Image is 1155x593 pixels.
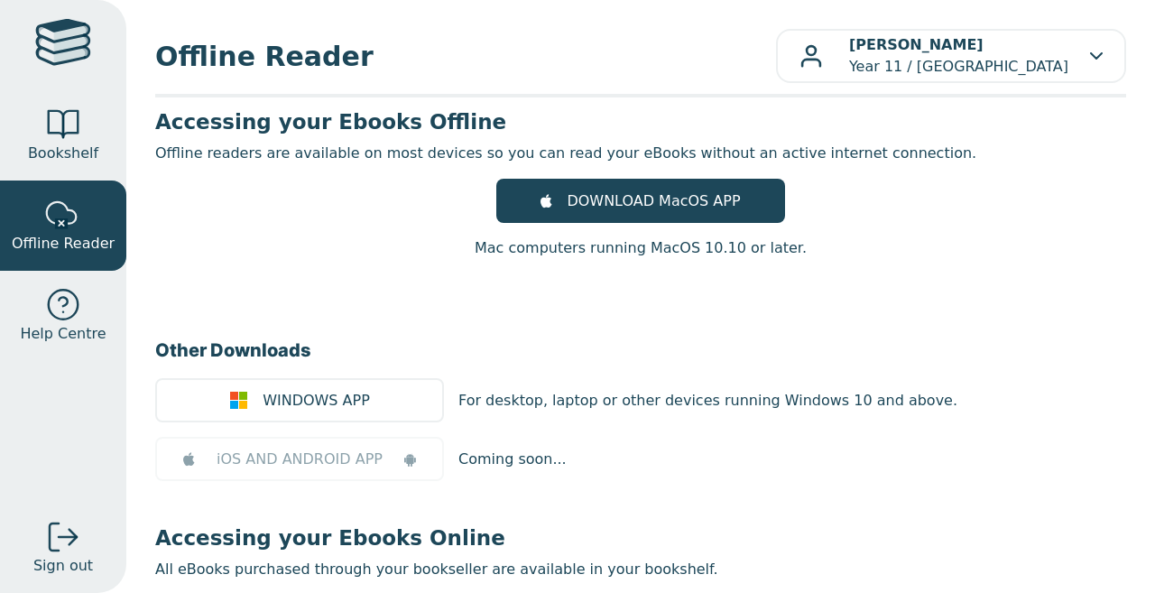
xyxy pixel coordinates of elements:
b: [PERSON_NAME] [849,36,984,53]
span: Bookshelf [28,143,98,164]
p: Offline readers are available on most devices so you can read your eBooks without an active inter... [155,143,1126,164]
a: WINDOWS APP [155,378,444,422]
span: Offline Reader [12,233,115,255]
p: Coming soon... [458,449,567,470]
h3: Accessing your Ebooks Offline [155,108,1126,135]
span: Sign out [33,555,93,577]
p: All eBooks purchased through your bookseller are available in your bookshelf. [155,559,1126,580]
h3: Accessing your Ebooks Online [155,524,1126,551]
h3: Other Downloads [155,337,1126,364]
p: For desktop, laptop or other devices running Windows 10 and above. [458,390,957,412]
span: iOS AND ANDROID APP [217,449,383,470]
span: Offline Reader [155,36,776,77]
button: [PERSON_NAME]Year 11 / [GEOGRAPHIC_DATA] [776,29,1126,83]
span: WINDOWS APP [263,390,370,412]
p: Year 11 / [GEOGRAPHIC_DATA] [849,34,1068,78]
span: DOWNLOAD MacOS APP [567,190,740,212]
a: DOWNLOAD MacOS APP [496,179,785,223]
span: Help Centre [20,323,106,345]
p: Mac computers running MacOS 10.10 or later. [475,237,807,259]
